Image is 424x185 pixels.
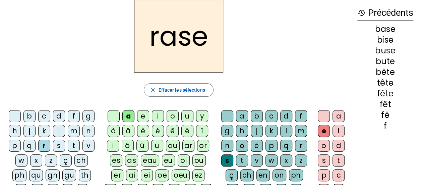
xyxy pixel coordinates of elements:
[110,154,122,167] div: es
[196,125,208,137] div: î
[68,125,80,137] div: m
[15,154,27,167] div: w
[236,154,248,167] div: t
[60,154,72,167] div: ç
[141,154,159,167] div: eau
[82,125,95,137] div: n
[172,169,190,181] div: oeu
[295,140,307,152] div: r
[9,140,21,152] div: p
[82,110,95,122] div: g
[122,125,134,137] div: â
[46,169,60,181] div: gn
[53,140,65,152] div: s
[236,110,248,122] div: a
[332,125,345,137] div: i
[272,169,286,181] div: on
[107,140,119,152] div: ï
[68,140,80,152] div: t
[158,86,205,94] span: Effacer les sélections
[167,125,179,137] div: ê
[126,169,138,181] div: ai
[149,87,156,93] mat-icon: close
[357,68,413,76] div: bête
[280,125,292,137] div: l
[280,140,292,152] div: q
[38,125,50,137] div: k
[181,110,193,122] div: u
[125,154,138,167] div: as
[280,154,292,167] div: x
[23,140,36,152] div: q
[295,154,307,167] div: z
[240,169,254,181] div: ch
[137,110,149,122] div: e
[251,125,263,137] div: j
[82,140,95,152] div: v
[357,25,413,33] div: base
[122,110,134,122] div: a
[357,122,413,130] div: f
[167,110,179,122] div: o
[357,47,413,55] div: buse
[152,110,164,122] div: i
[226,169,238,181] div: ç
[162,154,175,167] div: eu
[38,110,50,122] div: c
[178,154,190,167] div: oi
[318,169,330,181] div: p
[197,140,209,152] div: or
[62,169,76,181] div: gu
[357,90,413,98] div: fête
[141,169,153,181] div: ei
[265,125,278,137] div: k
[318,154,330,167] div: s
[12,169,26,181] div: ph
[111,169,123,181] div: er
[53,125,65,137] div: l
[45,154,57,167] div: z
[357,9,365,17] mat-icon: history
[332,140,345,152] div: d
[357,57,413,65] div: bute
[152,125,164,137] div: é
[196,110,208,122] div: y
[332,169,345,181] div: c
[221,125,233,137] div: g
[221,140,233,152] div: n
[74,154,88,167] div: ch
[144,83,213,97] button: Effacer les sélections
[265,154,278,167] div: w
[53,110,65,122] div: d
[181,125,193,137] div: ë
[251,140,263,152] div: é
[29,169,43,181] div: qu
[156,169,169,181] div: oe
[192,169,204,181] div: ez
[332,110,345,122] div: a
[357,5,413,20] h3: Précédents
[79,169,91,181] div: th
[251,110,263,122] div: b
[236,140,248,152] div: o
[136,140,148,152] div: û
[318,125,330,137] div: e
[151,140,163,152] div: ü
[68,110,80,122] div: f
[182,140,194,152] div: ar
[357,111,413,119] div: fê
[265,110,278,122] div: c
[122,140,134,152] div: ô
[332,154,345,167] div: t
[221,154,233,167] div: s
[265,140,278,152] div: p
[166,140,180,152] div: au
[9,125,21,137] div: h
[192,154,206,167] div: ou
[357,36,413,44] div: bise
[23,125,36,137] div: j
[256,169,270,181] div: en
[357,100,413,108] div: fêt
[137,125,149,137] div: è
[280,110,292,122] div: d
